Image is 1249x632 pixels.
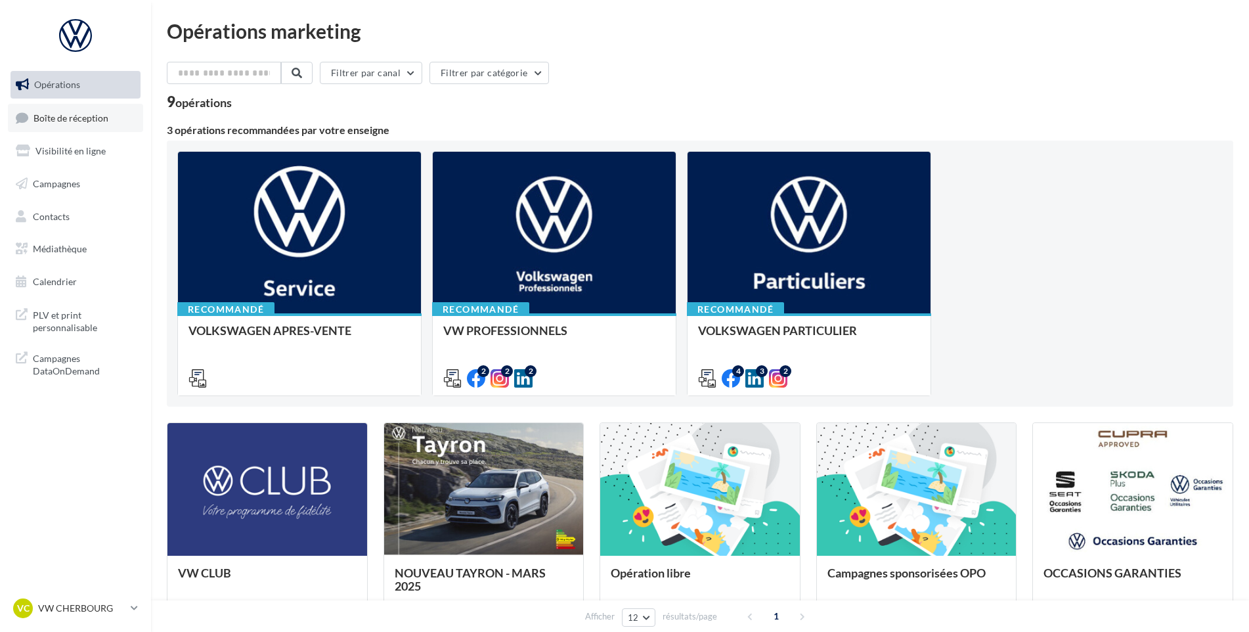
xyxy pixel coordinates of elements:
[628,612,639,623] span: 12
[34,79,80,90] span: Opérations
[167,21,1233,41] div: Opérations marketing
[33,178,80,189] span: Campagnes
[11,596,141,621] a: VC VW CHERBOURG
[188,323,351,338] span: VOLKSWAGEN APRES-VENTE
[8,344,143,383] a: Campagnes DataOnDemand
[827,566,986,580] span: Campagnes sponsorisées OPO
[8,235,143,263] a: Médiathèque
[432,302,529,317] div: Recommandé
[501,365,513,377] div: 2
[8,301,143,340] a: PLV et print personnalisable
[167,125,1233,135] div: 3 opérations recommandées par votre enseigne
[477,365,489,377] div: 2
[585,610,615,623] span: Afficher
[177,302,274,317] div: Recommandé
[33,306,135,334] span: PLV et print personnalisable
[611,566,691,580] span: Opération libre
[622,608,655,627] button: 12
[38,602,125,615] p: VW CHERBOURG
[8,268,143,296] a: Calendrier
[167,95,232,109] div: 9
[8,104,143,132] a: Boîte de réception
[33,350,135,378] span: Campagnes DataOnDemand
[178,566,231,580] span: VW CLUB
[1043,566,1181,580] span: OCCASIONS GARANTIES
[443,323,567,338] span: VW PROFESSIONNELS
[766,606,787,627] span: 1
[33,112,108,123] span: Boîte de réception
[756,365,768,377] div: 3
[698,323,857,338] span: VOLKSWAGEN PARTICULIER
[35,145,106,156] span: Visibilité en ligne
[687,302,784,317] div: Recommandé
[175,97,232,108] div: opérations
[525,365,537,377] div: 2
[8,203,143,231] a: Contacts
[33,243,87,254] span: Médiathèque
[33,276,77,287] span: Calendrier
[33,210,70,221] span: Contacts
[779,365,791,377] div: 2
[8,71,143,99] a: Opérations
[320,62,422,84] button: Filtrer par canal
[8,170,143,198] a: Campagnes
[8,137,143,165] a: Visibilité en ligne
[732,365,744,377] div: 4
[17,602,30,615] span: VC
[663,610,717,623] span: résultats/page
[395,566,546,593] span: NOUVEAU TAYRON - MARS 2025
[429,62,549,84] button: Filtrer par catégorie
